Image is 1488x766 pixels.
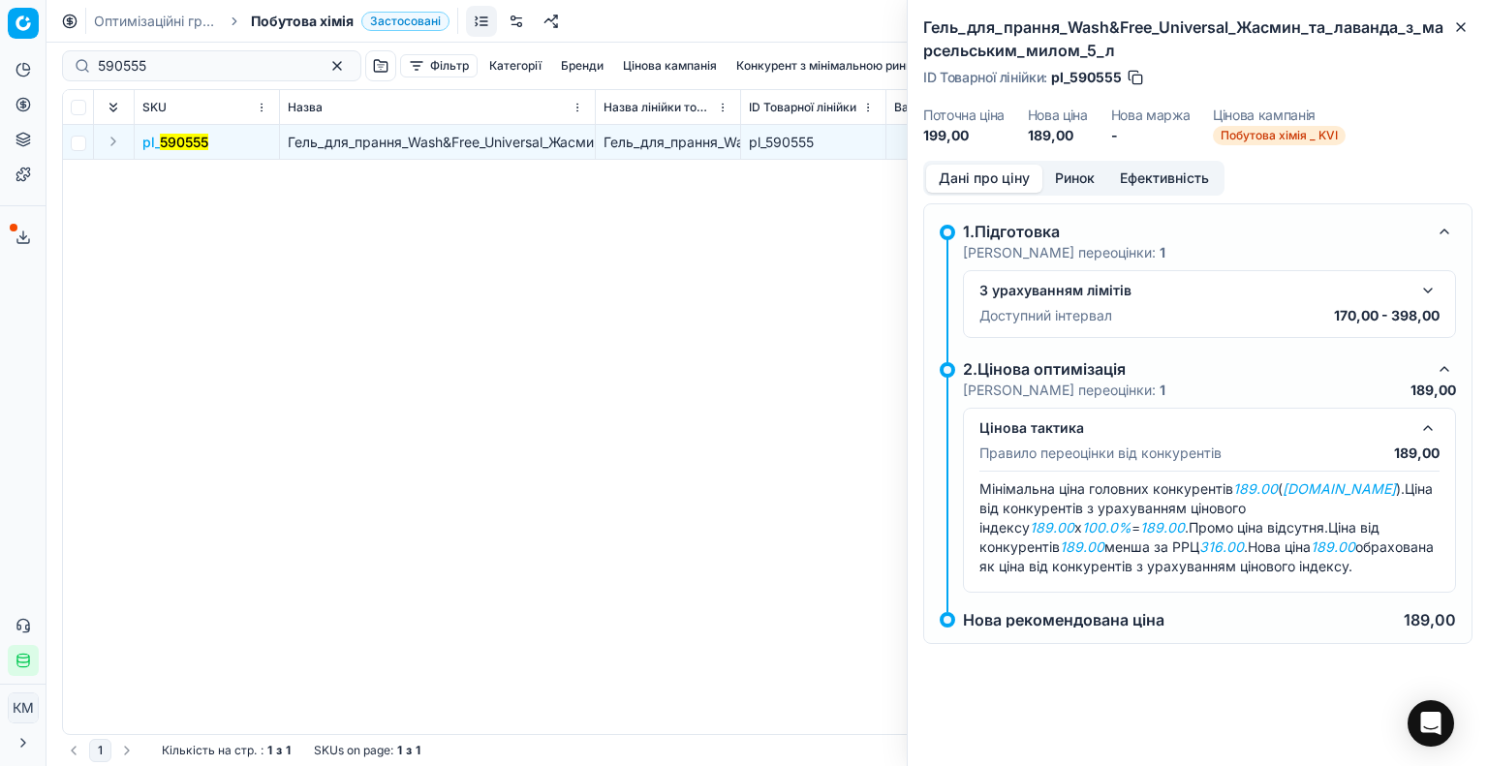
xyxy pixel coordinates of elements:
[142,133,208,152] span: pl_
[1189,519,1328,536] span: Промо ціна відсутня.
[1042,165,1107,193] button: Ринок
[89,739,111,762] button: 1
[102,130,125,153] button: Expand
[276,743,282,758] strong: з
[604,133,732,152] div: Гель_для_прання_Wash&Free_Universal_Жасмин_та_лаванда_з_марсельським_милом_5_л
[979,480,1405,497] span: Мінімальна ціна головних конкурентів ( ).
[963,220,1425,243] div: 1.Підготовка
[1111,126,1191,145] dd: -
[62,739,85,762] button: Go to previous page
[923,71,1047,84] span: ID Товарної лінійки :
[1213,126,1346,145] span: Побутова хімія _ KVI
[115,739,139,762] button: Go to next page
[963,381,1165,400] p: [PERSON_NAME] переоцінки:
[102,96,125,119] button: Expand all
[251,12,354,31] span: Побутова хімія
[728,54,986,77] button: Конкурент з мінімальною ринковою ціною
[1394,444,1440,463] p: 189,00
[1160,382,1165,398] strong: 1
[615,54,725,77] button: Цінова кампанія
[62,739,139,762] nav: pagination
[923,126,1005,145] dd: 199,00
[251,12,449,31] span: Побутова хіміяЗастосовані
[1107,165,1222,193] button: Ефективність
[1213,108,1346,122] dt: Цінова кампанія
[286,743,291,758] strong: 1
[160,134,208,150] mark: 590555
[749,100,856,115] span: ID Товарної лінійки
[1408,700,1454,747] div: Open Intercom Messenger
[142,133,208,152] button: pl_590555
[979,306,1112,325] p: Доступний інтервал
[1028,126,1088,145] dd: 189,00
[94,12,449,31] nav: breadcrumb
[400,54,478,77] button: Фільтр
[361,12,449,31] span: Застосовані
[926,165,1042,193] button: Дані про ціну
[1160,244,1165,260] strong: 1
[267,743,272,758] strong: 1
[1082,519,1131,536] em: 100.0%
[894,133,1023,152] div: 164,22
[1028,108,1088,122] dt: Нова ціна
[416,743,420,758] strong: 1
[979,444,1222,463] p: Правило переоцінки від конкурентів
[1233,480,1278,497] em: 189.00
[9,693,38,722] span: КM
[923,108,1005,122] dt: Поточна ціна
[963,612,1164,628] p: Нова рекомендована ціна
[8,692,39,723] button: КM
[288,100,323,115] span: Назва
[1060,538,1104,555] em: 189.00
[1140,519,1185,536] em: 189.00
[979,418,1409,438] div: Цінова тактика
[1283,480,1396,497] em: [DOMAIN_NAME]
[894,100,944,115] span: Вартість
[1199,538,1244,555] em: 316.00
[94,12,218,31] a: Оптимізаційні групи
[162,743,257,758] span: Кількість на стр.
[749,133,878,152] div: pl_590555
[923,15,1472,62] h2: Гель_для_прання_Wash&Free_Universal_Жасмин_та_лаванда_з_марсельським_милом_5_л
[604,100,713,115] span: Назва лінійки товарів
[397,743,402,758] strong: 1
[1111,108,1191,122] dt: Нова маржа
[1410,381,1456,400] p: 189,00
[963,357,1425,381] div: 2.Цінова оптимізація
[406,743,412,758] strong: з
[979,480,1433,536] span: Ціна від конкурентів з урахуванням цінового індексу x = .
[1051,68,1122,87] span: pl_590555
[1311,538,1355,555] em: 189.00
[979,281,1409,300] div: З урахуванням лімітів
[1334,306,1440,325] p: 170,00 - 398,00
[963,243,1165,262] p: [PERSON_NAME] переоцінки:
[142,100,167,115] span: SKU
[553,54,611,77] button: Бренди
[162,743,291,758] div: :
[314,743,393,758] span: SKUs on page :
[288,134,880,150] span: Гель_для_прання_Wash&Free_Universal_Жасмин_та_лаванда_з_марсельським_милом_5_л
[1030,519,1074,536] em: 189.00
[98,56,310,76] input: Пошук по SKU або назві
[481,54,549,77] button: Категорії
[1404,612,1456,628] p: 189,00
